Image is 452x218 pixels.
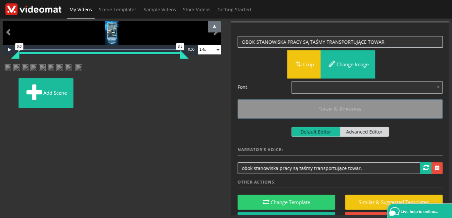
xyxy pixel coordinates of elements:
button: Crop [287,50,321,79]
input: Enter text to be read during scene playback [238,162,421,174]
span: Advanced Editor [340,127,389,136]
h4: Other actions: [238,180,443,188]
img: Theme-Logo [5,3,62,16]
span: Sample Videos [144,6,176,13]
button: Add scene [19,78,73,108]
span: Stock Videos [183,6,210,13]
span: Getting Started [217,6,251,13]
img: index.php [238,50,287,79]
h4: Narrator's Voice: [238,147,443,156]
div: Progress Bar [19,49,182,50]
span: My Videos [69,6,92,13]
div: 8.3 [176,43,185,50]
span: 0:00 [188,48,195,51]
span: Noto Sans All Languages [298,83,424,91]
button: Play [3,45,16,55]
button: Change image [321,50,375,79]
div: Video Player [3,21,221,45]
span: Scene Templates [99,6,137,13]
div: 0.0 [15,43,23,50]
button: Save & Preview [238,99,443,119]
button: similar & suggested templates [345,195,443,210]
button: Download Preview Admin Only [208,21,221,32]
span: Live help is online... [401,209,438,214]
a: Live help is online... [389,205,452,218]
textarea: OBOK STANOWISKA PRACY SĄ TAŚMY TRANSPORTUJĄCE TOWAR [238,36,443,48]
span: Default Editor [292,127,340,136]
label: Font [233,81,287,94]
button: Change Template [238,195,335,210]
